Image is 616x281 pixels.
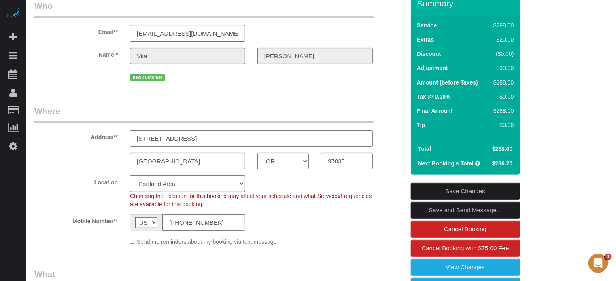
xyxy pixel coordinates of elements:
[418,160,474,167] strong: Next Booking's Total
[411,221,520,238] a: Cancel Booking
[34,105,374,123] legend: Where
[137,239,277,245] span: Send me reminders about my booking via text message
[411,183,520,200] a: Save Changes
[130,48,245,64] input: First Name**
[422,245,509,251] span: Cancel Booking with $75.00 Fee
[490,50,514,58] div: ($0.00)
[490,78,514,87] div: $288.00
[417,21,437,30] label: Service
[417,64,448,72] label: Adjustment
[417,50,441,58] label: Discount
[417,121,425,129] label: Tip
[417,78,478,87] label: Amount (before Taxes)
[490,121,514,129] div: $0.00
[418,146,431,152] strong: Total
[5,8,21,19] img: Automaid Logo
[490,36,514,44] div: $20.00
[411,259,520,276] a: View Changes
[28,48,124,59] label: Name *
[490,107,514,115] div: $288.00
[490,64,514,72] div: -$30.00
[492,160,513,167] span: $286.20
[28,214,124,225] label: Mobile Number**
[492,146,513,152] span: $288.00
[490,21,514,30] div: $298.00
[411,240,520,257] a: Cancel Booking with $75.00 Fee
[417,93,451,101] label: Tax @ 0.00%
[162,214,245,231] input: Mobile Number**
[321,153,372,169] input: Zip Code**
[490,93,514,101] div: $0.00
[417,36,434,44] label: Extras
[130,74,165,81] span: new customer
[130,193,372,207] span: Changing the Location for this booking may affect your schedule and what Services/Frequencies are...
[605,254,612,260] span: 3
[417,107,453,115] label: Final Amount
[28,175,124,186] label: Location
[411,202,520,219] a: Save and Send Message...
[588,254,608,273] iframe: Intercom live chat
[257,48,373,64] input: Last Name**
